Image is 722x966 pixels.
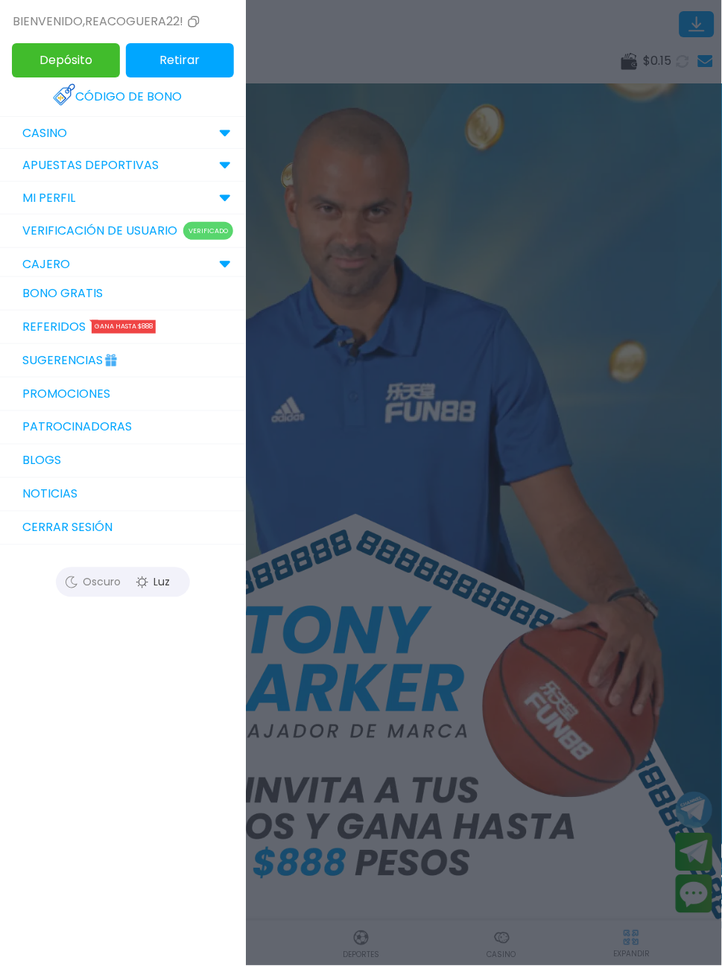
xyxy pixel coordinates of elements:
[22,255,70,273] p: CAJERO
[119,571,186,594] div: Luz
[13,13,203,31] div: Bienvenido , reacoguera22!
[126,43,234,77] button: Retirar
[53,83,75,106] img: Redeem
[12,43,120,77] button: Depósito
[22,156,159,174] p: Apuestas Deportivas
[22,124,67,142] p: CASINO
[183,222,233,240] p: Verificado
[53,80,193,113] a: Código de bono
[103,349,119,365] img: Gift
[92,320,156,334] div: Gana hasta $888
[22,189,75,207] p: MI PERFIL
[60,571,127,594] div: Oscuro
[56,568,190,597] button: OscuroLuz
